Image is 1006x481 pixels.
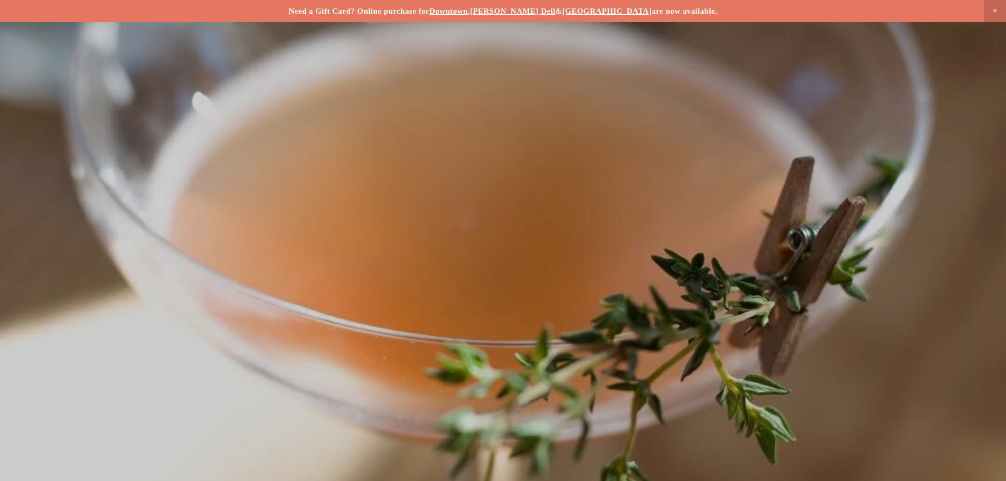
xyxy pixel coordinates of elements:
a: [GEOGRAPHIC_DATA] [562,7,652,15]
strong: & [556,7,562,15]
strong: Need a Gift Card? Online purchase for [289,7,429,15]
strong: are now available. [652,7,717,15]
a: Downtown [429,7,468,15]
a: [PERSON_NAME] Dell [470,7,556,15]
strong: , [468,7,470,15]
